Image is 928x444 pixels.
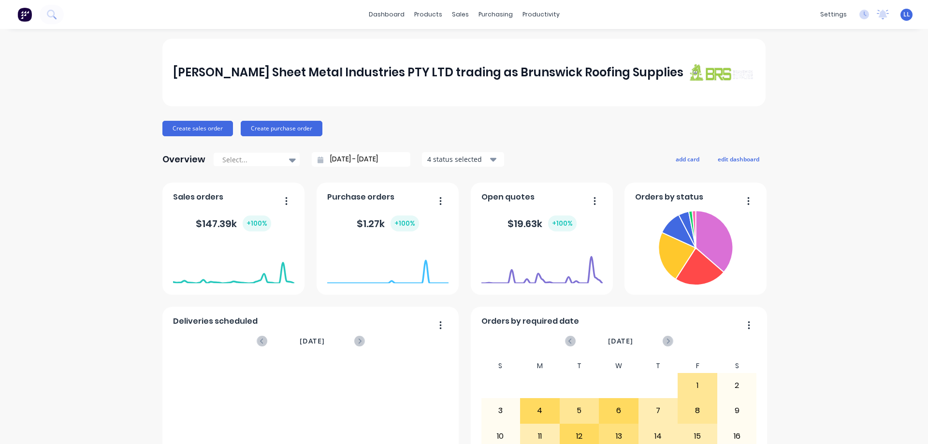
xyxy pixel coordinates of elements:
[196,215,271,231] div: $ 147.39k
[608,336,633,346] span: [DATE]
[162,150,205,169] div: Overview
[364,7,409,22] a: dashboard
[162,121,233,136] button: Create sales order
[447,7,474,22] div: sales
[520,359,560,373] div: M
[173,191,223,203] span: Sales orders
[481,399,520,423] div: 3
[718,373,756,398] div: 2
[422,152,504,167] button: 4 status selected
[518,7,565,22] div: productivity
[678,359,717,373] div: F
[300,336,325,346] span: [DATE]
[711,153,766,165] button: edit dashboard
[481,191,535,203] span: Open quotes
[687,63,755,81] img: J A Sheet Metal Industries PTY LTD trading as Brunswick Roofing Supplies
[815,7,852,22] div: settings
[17,7,32,22] img: Factory
[903,10,910,19] span: LL
[678,373,717,398] div: 1
[678,399,717,423] div: 8
[599,359,638,373] div: W
[560,399,599,423] div: 5
[639,399,678,423] div: 7
[327,191,394,203] span: Purchase orders
[427,154,488,164] div: 4 status selected
[409,7,447,22] div: products
[599,399,638,423] div: 6
[635,191,703,203] span: Orders by status
[521,399,559,423] div: 4
[548,215,577,231] div: + 100 %
[638,359,678,373] div: T
[717,359,757,373] div: S
[173,315,258,327] span: Deliveries scheduled
[243,215,271,231] div: + 100 %
[173,63,683,82] div: [PERSON_NAME] Sheet Metal Industries PTY LTD trading as Brunswick Roofing Supplies
[391,215,419,231] div: + 100 %
[241,121,322,136] button: Create purchase order
[560,359,599,373] div: T
[481,359,521,373] div: S
[718,399,756,423] div: 9
[474,7,518,22] div: purchasing
[669,153,706,165] button: add card
[357,215,419,231] div: $ 1.27k
[507,215,577,231] div: $ 19.63k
